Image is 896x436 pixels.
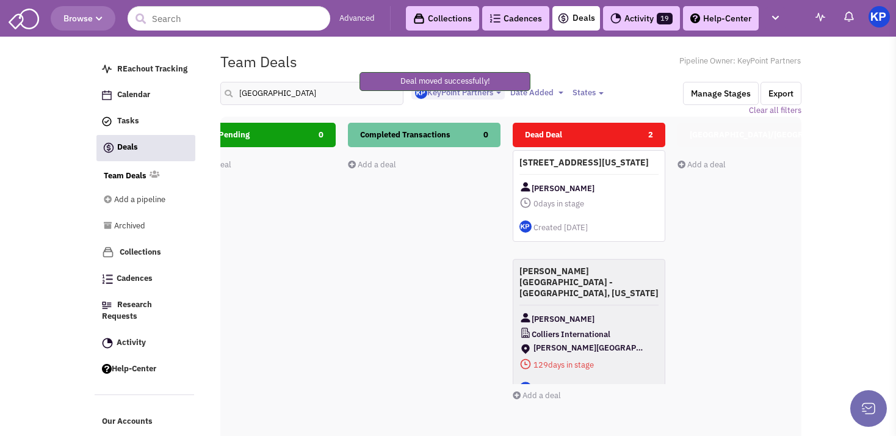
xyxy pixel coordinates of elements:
img: icon-deals.svg [557,11,569,26]
a: Add a deal [513,390,561,401]
img: Research.png [102,302,112,309]
img: Activity.png [102,338,113,349]
img: icon-daysinstage.png [519,197,532,209]
a: Archived [104,215,178,238]
img: SmartAdmin [9,6,39,29]
h4: [STREET_ADDRESS][US_STATE] [519,157,659,168]
button: KeyPoint Partners [411,86,505,100]
a: Activity19 [603,6,680,31]
a: Add a pipeline [104,189,178,212]
span: Created [DATE] [533,222,588,233]
img: KeyPoint Partners [869,6,890,27]
span: Colliers International [532,327,610,342]
a: Help-Center [96,358,195,381]
img: icon-tasks.png [102,117,112,126]
img: Contact Image [519,181,532,193]
a: Add a deal [348,159,396,170]
img: CompanyLogo [519,327,532,339]
a: Activity [96,332,195,355]
span: days in stage [519,357,659,372]
span: 0 [319,123,323,147]
p: Deal moved successfully! [400,76,490,87]
input: Search deals [220,82,403,105]
h4: [PERSON_NAME][GEOGRAPHIC_DATA] - [GEOGRAPHIC_DATA], [US_STATE] [519,266,659,299]
span: Created [DATE] [533,383,588,394]
img: Calendar.png [102,90,112,100]
button: Date Added [507,86,567,100]
span: days in stage [519,196,659,211]
span: REachout Tracking [117,64,187,74]
a: Calendar [96,84,195,107]
span: Cadences [117,274,153,284]
a: REachout Tracking [96,58,195,81]
span: Pipeline Owner: KeyPoint Partners [679,56,801,67]
a: Help-Center [683,6,759,31]
a: Collections [96,241,195,264]
button: Manage Stages [683,82,759,105]
span: [PERSON_NAME] [532,181,594,196]
span: [PERSON_NAME] [532,311,594,327]
img: ShoppingCenter [519,343,532,355]
a: Advanced [339,13,375,24]
span: 0 [533,198,538,209]
span: Calendar [117,90,150,100]
img: Gp5tB00MpEGTGSMiAkF79g.png [415,87,427,99]
button: Export [761,82,801,105]
span: Browse [63,13,103,24]
span: Our Accounts [102,416,153,427]
img: icon-daysinstage-red.png [519,358,532,370]
span: Activity [117,337,146,347]
img: icon-collection-lavender.png [102,246,114,258]
img: Cadences_logo.png [490,14,500,23]
img: Cadences_logo.png [102,274,113,284]
img: help.png [690,13,700,23]
input: Search [128,6,330,31]
h1: Team Deals [220,54,297,70]
a: Clear all filters [749,105,801,117]
span: Dead Deal [525,129,562,140]
img: icon-deals.svg [103,140,115,155]
span: Completed Transactions [360,129,450,140]
span: Research Requests [102,300,152,322]
span: Lease Pending [195,129,250,140]
a: Research Requests [96,294,195,329]
span: Collections [120,247,161,257]
img: Activity.png [610,13,621,24]
span: States [573,87,596,98]
a: Collections [406,6,479,31]
img: icon-collection-lavender-black.svg [413,13,425,24]
span: KeyPoint Partners [415,87,493,98]
a: Tasks [96,110,195,133]
span: 19 [657,13,673,24]
a: Cadences [96,267,195,291]
a: Add a deal [677,159,726,170]
a: Deals [557,11,595,26]
a: Team Deals [104,170,146,182]
a: Our Accounts [96,410,195,434]
span: 129 [533,360,548,370]
span: Tasks [117,116,139,126]
img: Contact Image [519,311,532,324]
span: [PERSON_NAME][GEOGRAPHIC_DATA] [533,343,643,352]
button: Browse [51,6,115,31]
span: 0 [483,123,488,147]
img: help.png [102,364,112,374]
span: 2 [648,123,653,147]
a: Cadences [482,6,549,31]
span: Date Added [510,87,554,98]
button: States [569,86,607,100]
a: Deals [96,135,195,161]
